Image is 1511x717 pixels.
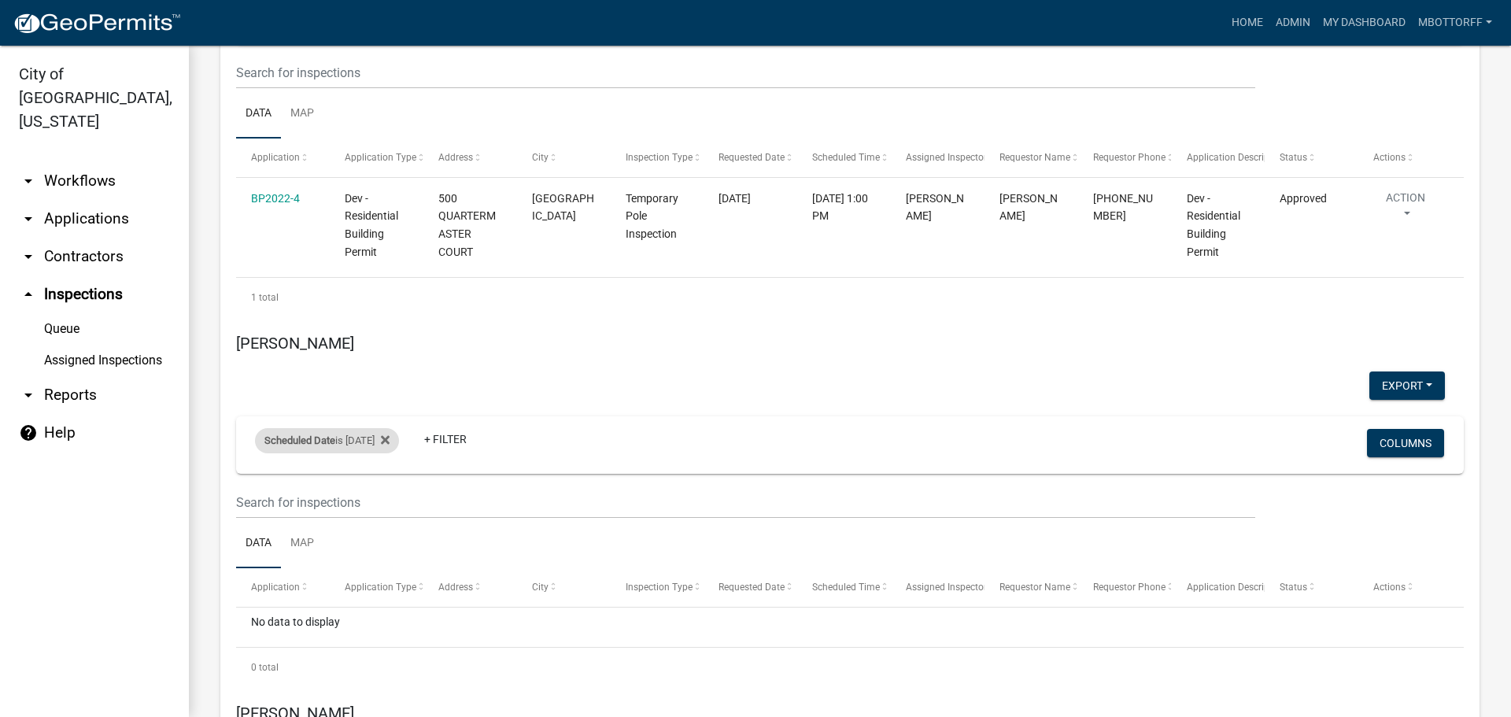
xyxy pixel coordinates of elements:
[1187,192,1240,258] span: Dev - Residential Building Permit
[1269,8,1317,38] a: Admin
[19,386,38,405] i: arrow_drop_down
[236,89,281,139] a: Data
[345,192,398,258] span: Dev - Residential Building Permit
[891,139,985,176] datatable-header-cell: Assigned Inspector
[985,568,1078,606] datatable-header-cell: Requestor Name
[1187,152,1286,163] span: Application Description
[1373,582,1406,593] span: Actions
[281,89,323,139] a: Map
[236,568,330,606] datatable-header-cell: Application
[19,209,38,228] i: arrow_drop_down
[1093,192,1153,223] span: 812 285 6414
[1225,8,1269,38] a: Home
[345,152,416,163] span: Application Type
[251,582,300,593] span: Application
[281,519,323,569] a: Map
[906,152,987,163] span: Assigned Inspector
[251,152,300,163] span: Application
[236,608,1464,647] div: No data to display
[1367,429,1444,457] button: Columns
[1412,8,1498,38] a: Mbottorff
[255,428,399,453] div: is [DATE]
[906,582,987,593] span: Assigned Inspector
[236,486,1255,519] input: Search for inspections
[330,139,423,176] datatable-header-cell: Application Type
[812,190,875,226] div: [DATE] 1:00 PM
[19,285,38,304] i: arrow_drop_up
[797,139,891,176] datatable-header-cell: Scheduled Time
[1317,8,1412,38] a: My Dashboard
[1280,192,1327,205] span: Approved
[610,139,704,176] datatable-header-cell: Inspection Type
[19,247,38,266] i: arrow_drop_down
[330,568,423,606] datatable-header-cell: Application Type
[1265,568,1358,606] datatable-header-cell: Status
[532,152,549,163] span: City
[1358,139,1452,176] datatable-header-cell: Actions
[438,152,473,163] span: Address
[719,152,785,163] span: Requested Date
[412,425,479,453] a: + Filter
[719,192,751,205] span: 02/25/2022
[1280,582,1307,593] span: Status
[704,139,797,176] datatable-header-cell: Requested Date
[1373,152,1406,163] span: Actions
[1078,568,1172,606] datatable-header-cell: Requestor Phone
[438,192,496,258] span: 500 QUARTERMASTER COURT
[1093,582,1166,593] span: Requestor Phone
[236,278,1464,317] div: 1 total
[532,582,549,593] span: City
[626,582,693,593] span: Inspection Type
[610,568,704,606] datatable-header-cell: Inspection Type
[19,172,38,190] i: arrow_drop_down
[1078,139,1172,176] datatable-header-cell: Requestor Phone
[797,568,891,606] datatable-header-cell: Scheduled Time
[1358,568,1452,606] datatable-header-cell: Actions
[1171,568,1265,606] datatable-header-cell: Application Description
[719,582,785,593] span: Requested Date
[1373,190,1438,229] button: Action
[985,139,1078,176] datatable-header-cell: Requestor Name
[999,582,1070,593] span: Requestor Name
[236,57,1255,89] input: Search for inspections
[1265,139,1358,176] datatable-header-cell: Status
[19,423,38,442] i: help
[1171,139,1265,176] datatable-header-cell: Application Description
[704,568,797,606] datatable-header-cell: Requested Date
[532,192,594,223] span: JEFFERSONVILLE
[626,152,693,163] span: Inspection Type
[236,648,1464,687] div: 0 total
[517,568,611,606] datatable-header-cell: City
[438,582,473,593] span: Address
[1280,152,1307,163] span: Status
[1187,582,1286,593] span: Application Description
[236,334,1464,353] h5: [PERSON_NAME]
[812,582,880,593] span: Scheduled Time
[999,152,1070,163] span: Requestor Name
[626,192,678,241] span: Temporary Pole Inspection
[251,192,300,205] a: BP2022-4
[1093,152,1166,163] span: Requestor Phone
[236,139,330,176] datatable-header-cell: Application
[812,152,880,163] span: Scheduled Time
[999,192,1058,223] span: mary
[1369,371,1445,400] button: Export
[345,582,416,593] span: Application Type
[264,434,335,446] span: Scheduled Date
[423,139,517,176] datatable-header-cell: Address
[517,139,611,176] datatable-header-cell: City
[423,568,517,606] datatable-header-cell: Address
[906,192,964,223] span: Shawn
[891,568,985,606] datatable-header-cell: Assigned Inspector
[236,519,281,569] a: Data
